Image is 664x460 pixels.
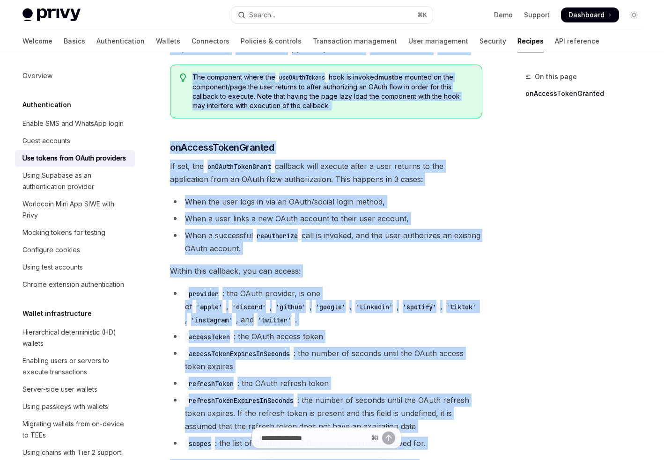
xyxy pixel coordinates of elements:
li: When the user logs in via an OAuth/social login method, [170,195,482,208]
code: 'discord' [229,302,270,312]
a: Configure cookies [15,241,135,258]
a: Enable SMS and WhatsApp login [15,115,135,132]
div: Guest accounts [22,135,70,146]
div: Mocking tokens for testing [22,227,105,238]
h5: Wallet infrastructure [22,308,92,319]
input: Ask a question... [261,428,368,448]
a: Using test accounts [15,259,135,276]
code: onOAuthTokenGrant [204,161,275,172]
div: Configure cookies [22,244,80,256]
code: accessToken [185,332,234,342]
button: Toggle dark mode [627,7,642,22]
button: Open search [231,7,433,23]
span: The component where the hook is invoked be mounted on the component/page the user returns to afte... [192,73,472,110]
div: Chrome extension authentication [22,279,124,290]
a: Authentication [96,30,145,52]
div: Use tokens from OAuth providers [22,153,126,164]
code: reauthorize [253,231,302,241]
div: Using chains with Tier 2 support [22,447,121,458]
span: Dashboard [568,10,605,20]
li: : the OAuth access token [170,330,482,343]
code: refreshToken [185,379,237,389]
span: ⌘ K [417,11,427,19]
a: Policies & controls [241,30,302,52]
a: Overview [15,67,135,84]
a: Transaction management [313,30,397,52]
div: Overview [22,70,52,81]
a: Mocking tokens for testing [15,224,135,241]
a: Recipes [517,30,544,52]
div: Migrating wallets from on-device to TEEs [22,418,129,441]
div: Using test accounts [22,262,83,273]
a: Guest accounts [15,132,135,149]
div: Using passkeys with wallets [22,401,108,412]
a: Chrome extension authentication [15,276,135,293]
div: Enabling users or servers to execute transactions [22,355,129,378]
li: : the OAuth refresh token [170,377,482,390]
a: Using Supabase as an authentication provider [15,167,135,195]
span: If set, the callback will execute after a user returns to the application from an OAuth flow auth... [170,160,482,186]
a: Welcome [22,30,52,52]
span: onAccessTokenGranted [170,141,274,154]
div: Hierarchical deterministic (HD) wallets [22,327,129,349]
a: Server-side user wallets [15,381,135,398]
a: API reference [555,30,599,52]
li: When a successful call is invoked, and the user authorizes an existing OAuth account. [170,229,482,255]
code: 'instagram' [187,315,236,325]
li: : the number of seconds until the OAuth access token expires [170,347,482,373]
div: Search... [249,9,275,21]
code: 'google' [312,302,349,312]
button: Send message [382,431,395,445]
span: On this page [535,71,577,82]
a: Wallets [156,30,180,52]
div: Using Supabase as an authentication provider [22,170,129,192]
a: Security [480,30,506,52]
li: : the OAuth provider, is one of , , , , , , , , and . [170,287,482,326]
li: When a user links a new OAuth account to their user account, [170,212,482,225]
strong: must [378,73,394,81]
span: Within this callback, you can access: [170,264,482,277]
code: 'spotify' [399,302,440,312]
code: 'twitter' [254,315,295,325]
a: Hierarchical deterministic (HD) wallets [15,324,135,352]
a: Migrating wallets from on-device to TEEs [15,416,135,444]
a: Using passkeys with wallets [15,398,135,415]
code: refreshTokenExpiresInSeconds [185,395,297,406]
a: Demo [494,10,513,20]
li: : the number of seconds until the OAuth refresh token expires. If the refresh token is present an... [170,394,482,433]
div: Server-side user wallets [22,384,97,395]
code: accessTokenExpiresInSeconds [185,349,294,359]
a: User management [408,30,468,52]
a: Enabling users or servers to execute transactions [15,352,135,380]
img: light logo [22,8,81,22]
code: useOAuthTokens [275,73,329,82]
code: 'github' [272,302,310,312]
a: Support [524,10,550,20]
svg: Tip [180,73,186,82]
div: Enable SMS and WhatsApp login [22,118,124,129]
a: Use tokens from OAuth providers [15,150,135,167]
code: provider [185,289,222,299]
a: Connectors [192,30,229,52]
code: 'apple' [192,302,226,312]
a: Dashboard [561,7,619,22]
a: Worldcoin Mini App SIWE with Privy [15,196,135,224]
div: Worldcoin Mini App SIWE with Privy [22,198,129,221]
a: Basics [64,30,85,52]
a: onAccessTokenGranted [525,86,649,101]
code: 'linkedin' [352,302,397,312]
h5: Authentication [22,99,71,110]
code: 'tiktok' [443,302,480,312]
